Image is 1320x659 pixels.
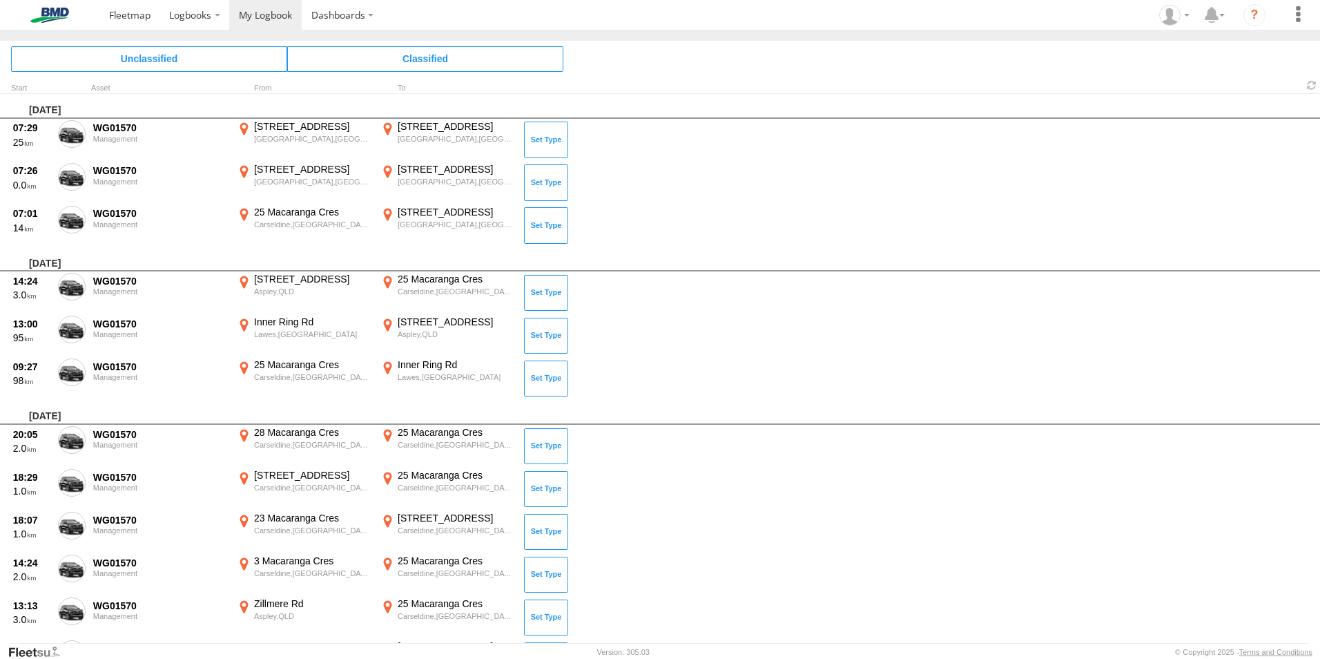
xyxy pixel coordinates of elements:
button: Click to Set [524,514,568,550]
label: Click to View Event Location [378,555,516,595]
div: Carseldine,[GEOGRAPHIC_DATA] [398,569,514,578]
button: Click to Set [524,557,568,593]
label: Click to View Event Location [378,273,516,313]
div: 09:27 [13,361,50,373]
div: Carseldine,[GEOGRAPHIC_DATA] [398,483,514,493]
div: [GEOGRAPHIC_DATA],[GEOGRAPHIC_DATA] [398,177,514,187]
div: Management [93,330,227,338]
div: [STREET_ADDRESS] [398,512,514,524]
label: Click to View Event Location [235,598,373,638]
div: 10:55 [13,642,50,655]
div: Management [93,220,227,229]
div: [STREET_ADDRESS] [254,469,371,481]
div: Management [93,612,227,620]
div: [GEOGRAPHIC_DATA],[GEOGRAPHIC_DATA] [254,177,371,187]
div: 25 Macaranga Cres [254,206,371,218]
a: Visit our Website [8,645,71,659]
div: WG01570 [93,164,227,177]
div: 2.0 [13,442,50,455]
div: 18:29 [13,471,50,484]
div: 23 Macaranga Cres [254,512,371,524]
div: Management [93,484,227,492]
div: 25 Macaranga Cres [398,555,514,567]
label: Click to View Event Location [378,512,516,552]
div: Management [93,526,227,535]
div: 3.0 [13,613,50,626]
button: Click to Set [524,207,568,243]
div: [STREET_ADDRESS] [398,640,514,653]
div: Aspley,QLD [398,329,514,339]
div: [STREET_ADDRESS] [254,273,371,285]
span: Click to view Classified Trips [287,46,563,71]
div: [STREET_ADDRESS] [254,163,371,175]
label: Click to View Event Location [378,426,516,466]
div: Management [93,569,227,577]
div: 25 Macaranga Cres [398,426,514,439]
div: Management [93,373,227,381]
span: Click to view Unclassified Trips [11,46,287,71]
div: WG01570 [93,642,227,655]
div: 25 [13,136,50,149]
button: Click to Set [524,471,568,507]
div: [STREET_ADDRESS] [398,163,514,175]
div: Version: 305.03 [597,648,650,656]
label: Click to View Event Location [235,426,373,466]
div: 07:01 [13,207,50,220]
div: WG01570 [93,275,227,287]
div: 14:24 [13,275,50,287]
div: 25 Macaranga Cres [398,273,514,285]
label: Click to View Event Location [235,469,373,509]
div: Click to Sort [11,85,52,92]
div: From [235,85,373,92]
button: Click to Set [524,600,568,636]
div: WG01570 [93,600,227,612]
div: Carseldine,[GEOGRAPHIC_DATA] [254,569,371,578]
div: 07:29 [13,122,50,134]
div: Inner Ring Rd [254,316,371,328]
div: © Copyright 2025 - [1175,648,1312,656]
div: WG01570 [93,557,227,569]
div: To [378,85,516,92]
div: [GEOGRAPHIC_DATA],[GEOGRAPHIC_DATA] [254,134,371,144]
div: Lawes,[GEOGRAPHIC_DATA] [254,329,371,339]
div: [STREET_ADDRESS] [254,120,371,133]
div: WG01570 [93,361,227,373]
label: Click to View Event Location [235,512,373,552]
div: Carseldine,[GEOGRAPHIC_DATA] [398,526,514,535]
div: [GEOGRAPHIC_DATA],[GEOGRAPHIC_DATA] [398,220,514,229]
div: 14 [13,222,50,234]
div: [STREET_ADDRESS] [398,206,514,218]
div: Casper Heunis [1154,5,1194,26]
div: Zillmere Rd [254,598,371,610]
div: 25 Macaranga Cres [254,640,371,653]
div: Carseldine,[GEOGRAPHIC_DATA] [254,440,371,450]
label: Click to View Event Location [235,206,373,246]
label: Click to View Event Location [378,359,516,399]
div: [STREET_ADDRESS] [398,120,514,133]
div: Carseldine,[GEOGRAPHIC_DATA] [398,287,514,296]
div: 3 Macaranga Cres [254,555,371,567]
button: Click to Set [524,318,568,354]
div: Carseldine,[GEOGRAPHIC_DATA] [254,220,371,229]
div: 28 Macaranga Cres [254,426,371,439]
div: Management [93,135,227,143]
div: Management [93,287,227,296]
div: Management [93,178,227,186]
div: Carseldine,[GEOGRAPHIC_DATA] [254,483,371,493]
div: 95 [13,332,50,344]
div: Inner Ring Rd [398,359,514,371]
div: WG01570 [93,428,227,441]
div: Asset [91,85,229,92]
div: 13:13 [13,600,50,612]
div: 25 Macaranga Cres [254,359,371,371]
span: Refresh [1303,79,1320,92]
div: Management [93,441,227,449]
label: Click to View Event Location [235,163,373,203]
button: Click to Set [524,428,568,464]
div: Aspley,QLD [254,611,371,621]
label: Click to View Event Location [378,316,516,356]
button: Click to Set [524,164,568,200]
label: Click to View Event Location [235,120,373,160]
div: WG01570 [93,318,227,330]
label: Click to View Event Location [235,555,373,595]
